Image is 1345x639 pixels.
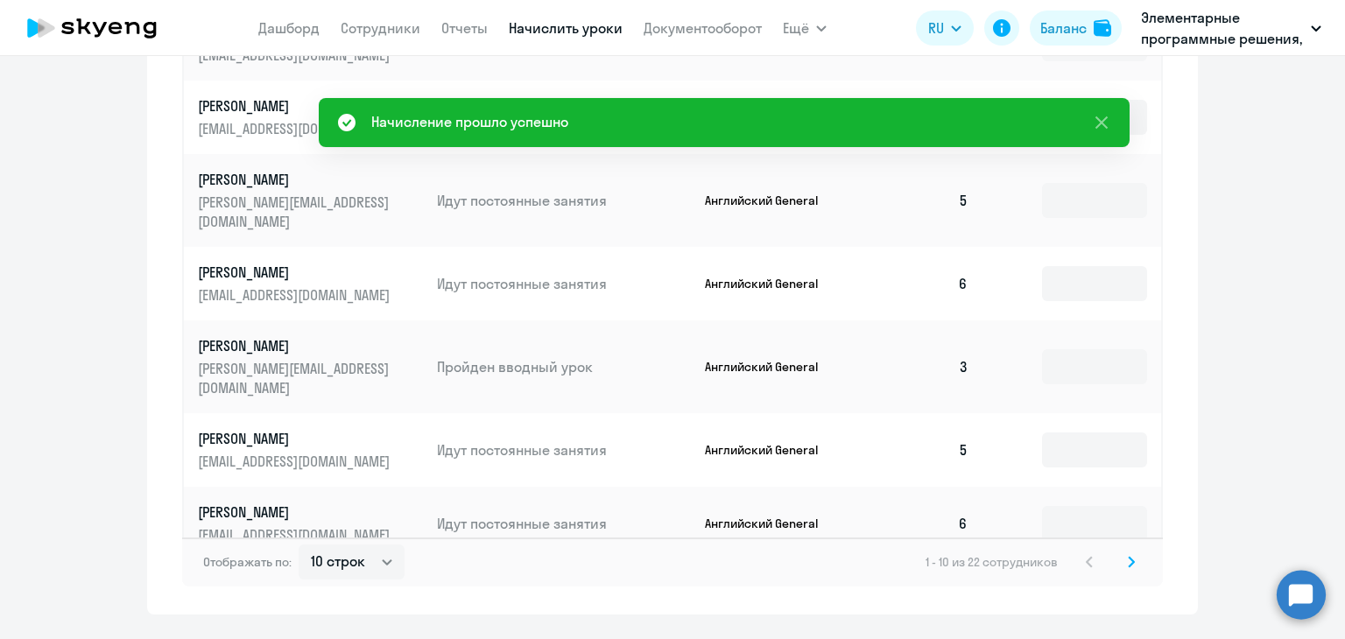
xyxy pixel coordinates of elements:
[198,525,394,544] p: [EMAIL_ADDRESS][DOMAIN_NAME]
[203,554,292,570] span: Отображать по:
[198,263,394,282] p: [PERSON_NAME]
[509,19,623,37] a: Начислить уроки
[705,516,836,531] p: Английский General
[1132,7,1330,49] button: Элементарные программные решения, ЭЛЕМЕНТАРНЫЕ ПРОГРАММНЫЕ РЕШЕНИЯ, ООО
[705,193,836,208] p: Английский General
[441,19,488,37] a: Отчеты
[860,487,982,560] td: 6
[198,119,394,138] p: [EMAIL_ADDRESS][DOMAIN_NAME]
[860,81,982,154] td: 5
[437,357,691,376] p: Пройден вводный урок
[1141,7,1304,49] p: Элементарные программные решения, ЭЛЕМЕНТАРНЫЕ ПРОГРАММНЫЕ РЕШЕНИЯ, ООО
[258,19,320,37] a: Дашборд
[371,111,568,132] div: Начисление прошло успешно
[644,19,762,37] a: Документооборот
[860,413,982,487] td: 5
[198,502,423,544] a: [PERSON_NAME][EMAIL_ADDRESS][DOMAIN_NAME]
[705,442,836,458] p: Английский General
[437,274,691,293] p: Идут постоянные занятия
[198,96,394,116] p: [PERSON_NAME]
[198,263,423,305] a: [PERSON_NAME][EMAIL_ADDRESS][DOMAIN_NAME]
[437,191,691,210] p: Идут постоянные занятия
[928,18,944,39] span: RU
[198,429,423,471] a: [PERSON_NAME][EMAIL_ADDRESS][DOMAIN_NAME]
[783,18,809,39] span: Ещё
[198,429,394,448] p: [PERSON_NAME]
[1040,18,1087,39] div: Баланс
[860,247,982,320] td: 6
[1030,11,1122,46] button: Балансbalance
[198,285,394,305] p: [EMAIL_ADDRESS][DOMAIN_NAME]
[860,154,982,247] td: 5
[1094,19,1111,37] img: balance
[198,359,394,397] p: [PERSON_NAME][EMAIL_ADDRESS][DOMAIN_NAME]
[437,440,691,460] p: Идут постоянные занятия
[860,320,982,413] td: 3
[437,514,691,533] p: Идут постоянные занятия
[198,502,394,522] p: [PERSON_NAME]
[705,276,836,291] p: Английский General
[783,11,827,46] button: Ещё
[198,452,394,471] p: [EMAIL_ADDRESS][DOMAIN_NAME]
[341,19,420,37] a: Сотрудники
[705,359,836,375] p: Английский General
[198,96,423,138] a: [PERSON_NAME][EMAIL_ADDRESS][DOMAIN_NAME]
[916,11,974,46] button: RU
[926,554,1058,570] span: 1 - 10 из 22 сотрудников
[198,336,394,355] p: [PERSON_NAME]
[198,336,423,397] a: [PERSON_NAME][PERSON_NAME][EMAIL_ADDRESS][DOMAIN_NAME]
[198,193,394,231] p: [PERSON_NAME][EMAIL_ADDRESS][DOMAIN_NAME]
[198,170,423,231] a: [PERSON_NAME][PERSON_NAME][EMAIL_ADDRESS][DOMAIN_NAME]
[198,170,394,189] p: [PERSON_NAME]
